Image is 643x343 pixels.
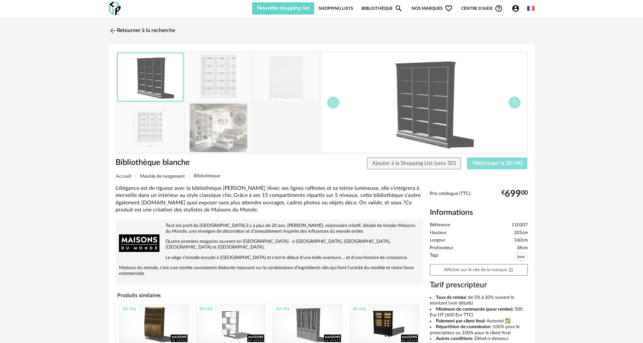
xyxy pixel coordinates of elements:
span: Accueil [116,174,131,179]
span: 38cm [517,245,528,251]
div: L'élégance est de rigueur avec la bibliothèque [PERSON_NAME] !Avec ses lignes raffinées et sa tei... [116,185,423,213]
span: 699 [505,191,521,197]
span: Magnify icon [395,4,403,12]
span: Télécharger la 3D HQ [472,161,523,166]
button: Ajouter à la Shopping List (sans 3D) [367,158,461,170]
button: Télécharger la 3D HQ [467,158,528,170]
li: : Autorisé ✅ [430,318,528,324]
li: : de 5% à 20% suivant le montant (voir détails) [430,295,528,307]
h4: Produits similaires [116,290,423,301]
p: Maisons du monde, c'est une recette savamment élaborée reposant sur la combinaison d'ingrédients ... [119,265,420,277]
div: 3D HQ [273,305,292,313]
span: Account Circle icon [512,4,523,12]
h1: Bibliothèque blanche [116,158,283,168]
a: Retourner à la recherche [109,23,175,38]
p: Quatre premiers magasins ouvrent en [GEOGRAPHIC_DATA] - à [GEOGRAPHIC_DATA], [GEOGRAPHIC_DATA], [... [119,239,420,250]
div: 3D HQ [349,305,369,313]
span: Account Circle icon [512,4,520,12]
span: Bibliothèque [194,174,220,178]
b: Taux de remise [436,295,466,300]
span: Tags [430,253,439,262]
b: Paiement par client final [436,319,485,323]
h3: Tarif prescripteur [430,280,528,290]
a: Afficher sur le site de la marqueOpen In New icon [430,264,528,276]
img: thumbnail.png [322,53,526,152]
span: Largeur [430,237,445,244]
img: brand logo [119,223,159,263]
div: Prix catalogue (TTC): [430,191,528,203]
li: : 500 Eur HT (600 Eur TTC) [430,307,528,318]
span: Nouvelle shopping list [257,5,310,11]
div: 3D HQ [119,305,139,313]
img: svg+xml;base64,PHN2ZyB3aWR0aD0iMjQiIGhlaWdodD0iMjQiIHZpZXdCb3g9IjAgMCAyNCAyNCIgZmlsbD0ibm9uZSIgeG... [109,27,117,35]
img: fr [527,5,535,12]
span: Meuble de rangement [140,174,185,179]
div: 3D HQ [196,305,216,313]
span: Centre d'aideHelp Circle Outline icon [461,4,503,12]
img: bibliotheque-blanche-1000-11-17-110307_12.jpg [118,104,183,152]
span: Heart Outline icon [445,4,453,12]
span: bois [514,253,528,261]
p: Tout est parti de [GEOGRAPHIC_DATA] il y a plus de 20 ans. [PERSON_NAME], visionnaire créatif, dé... [119,223,420,234]
img: OXP [109,2,121,16]
span: Nos marques [412,2,453,15]
p: Le siège s'installe ensuite à [GEOGRAPHIC_DATA] et c'est le début d'une belle aventure.... et d'u... [119,255,420,261]
div: € 00 [501,191,528,197]
span: Open In New icon [509,267,513,272]
b: Minimum de commande (pour remise) [436,307,513,312]
span: Hauteur [430,230,447,236]
span: Help Circle Outline icon [495,4,503,12]
img: bibliotheque-blanche-1000-11-17-110307_1.jpg [186,53,251,101]
div: Breadcrumb [116,174,528,179]
b: Autres conditions [436,336,472,341]
span: Profondeur [430,245,453,251]
span: 160cm [514,237,528,244]
img: bibliotheque-blanche-1000-11-17-110307_13.jpg [254,53,319,101]
img: bibliotheque-blanche-1000-11-17-110307_19.jpg [186,104,251,152]
a: BibliothèqueMagnify icon [362,2,403,15]
b: Répartition de commission [436,324,491,329]
img: thumbnail.png [118,53,183,101]
li: : Détail ci-dessous [430,336,528,342]
span: 205cm [514,230,528,236]
a: Shopping Lists [319,2,353,15]
button: Nouvelle shopping list [252,2,315,15]
span: Ajouter à la Shopping List (sans 3D) [372,161,456,166]
span: Référence [430,222,450,228]
li: : 100% pour le prescripteur ou 100% pour le client final [430,324,528,336]
span: 110307 [512,222,528,228]
h2: Informations [430,208,528,218]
